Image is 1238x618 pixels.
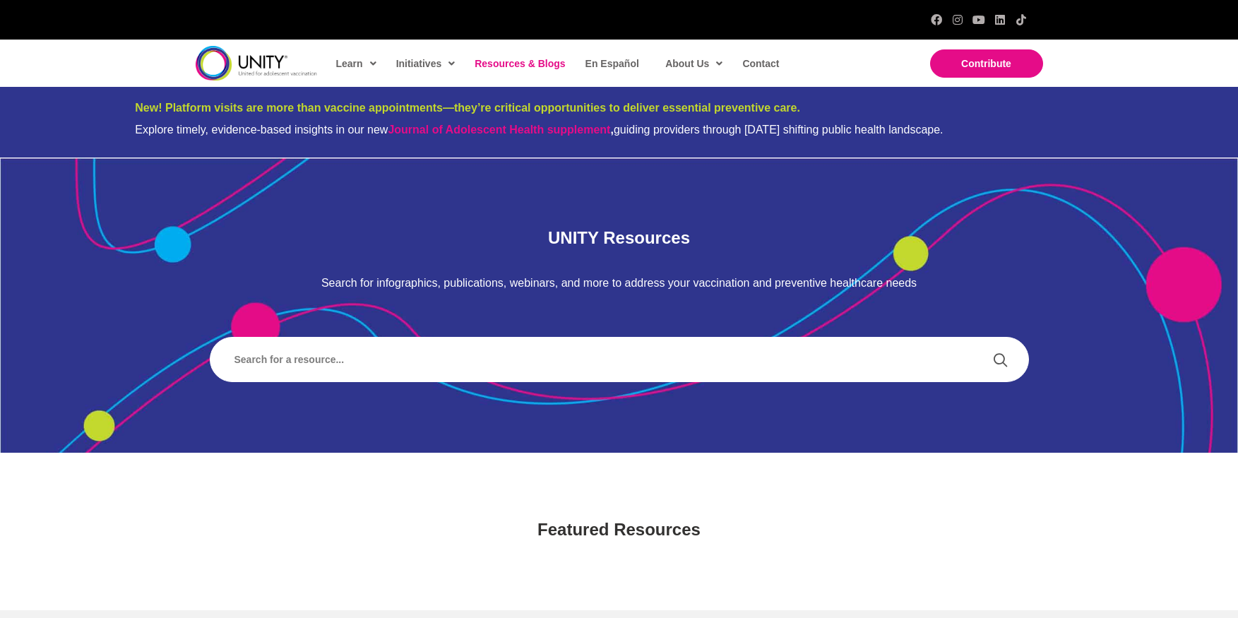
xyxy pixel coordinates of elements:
a: Contact [735,47,785,80]
form: Search form [224,343,986,376]
span: Learn [336,53,376,74]
span: About Us [665,53,722,74]
span: Featured Resources [537,520,701,539]
span: New! Platform visits are more than vaccine appointments—they’re critical opportunities to deliver... [135,102,800,114]
span: UNITY Resources [548,228,690,247]
a: Resources & Blogs [468,47,571,80]
a: Journal of Adolescent Health supplement [388,124,610,136]
input: Search input [224,343,979,376]
a: About Us [658,47,728,80]
a: LinkedIn [994,14,1006,25]
img: unity-logo-dark [196,46,317,81]
a: En Español [578,47,645,80]
a: TikTok [1016,14,1027,25]
span: Resources & Blogs [475,58,565,69]
a: Instagram [952,14,963,25]
span: Contribute [961,58,1011,69]
span: Initiatives [396,53,456,74]
a: Contribute [930,49,1043,78]
span: Contact [742,58,779,69]
a: YouTube [973,14,984,25]
div: Explore timely, evidence-based insights in our new guiding providers through [DATE] shifting publ... [135,123,1102,136]
a: Facebook [931,14,942,25]
span: En Español [585,58,639,69]
strong: , [388,124,613,136]
p: Search for infographics, publications, webinars, and more to address your vaccination and prevent... [210,276,1029,291]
